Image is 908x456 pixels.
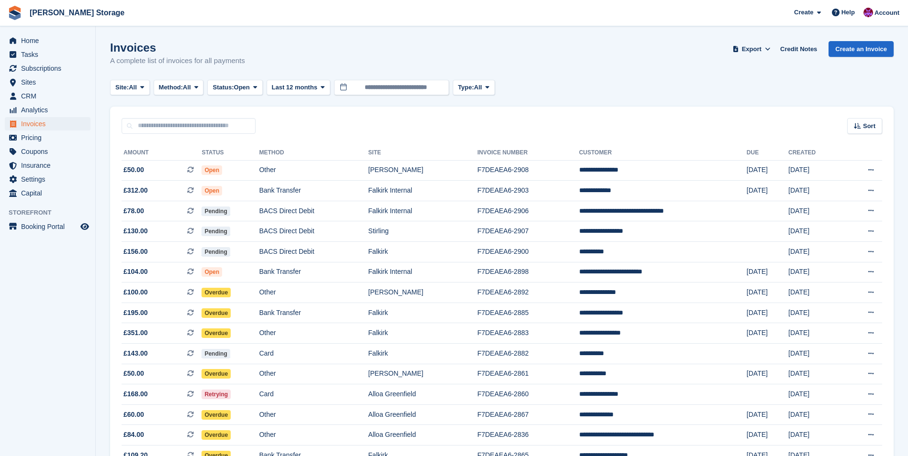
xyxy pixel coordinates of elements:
span: Retrying [202,390,231,399]
a: menu [5,34,90,47]
td: [DATE] [788,181,842,201]
td: F7DEAEA6-2906 [477,201,579,221]
a: menu [5,89,90,103]
span: Sites [21,76,78,89]
button: Site: All [110,80,150,96]
span: Overdue [202,410,231,420]
td: Falkirk Internal [368,181,477,201]
span: Storefront [9,208,95,217]
td: F7DEAEA6-2882 [477,344,579,364]
td: BACS Direct Debit [259,221,368,242]
td: F7DEAEA6-2883 [477,323,579,344]
a: menu [5,159,90,172]
span: £168.00 [123,389,148,399]
span: Pending [202,206,230,216]
td: Other [259,160,368,181]
span: Insurance [21,159,78,172]
td: [DATE] [747,282,788,303]
td: BACS Direct Debit [259,201,368,221]
td: F7DEAEA6-2885 [477,303,579,323]
span: Help [841,8,855,17]
td: [DATE] [788,242,842,262]
span: £50.00 [123,165,144,175]
td: Other [259,364,368,384]
span: £50.00 [123,369,144,379]
td: Alloa Greenfield [368,425,477,445]
span: Capital [21,186,78,200]
span: Pending [202,227,230,236]
td: F7DEAEA6-2861 [477,364,579,384]
span: £84.00 [123,430,144,440]
td: Other [259,425,368,445]
span: £130.00 [123,226,148,236]
td: Falkirk [368,303,477,323]
span: Home [21,34,78,47]
td: Alloa Greenfield [368,384,477,405]
span: £60.00 [123,410,144,420]
td: Falkirk Internal [368,201,477,221]
td: F7DEAEA6-2867 [477,404,579,425]
td: [PERSON_NAME] [368,282,477,303]
th: Invoice Number [477,145,579,161]
span: £195.00 [123,308,148,318]
p: A complete list of invoices for all payments [110,55,245,66]
button: Type: All [453,80,495,96]
span: Open [234,83,250,92]
span: Coupons [21,145,78,158]
td: [PERSON_NAME] [368,364,477,384]
td: [DATE] [747,425,788,445]
span: Pending [202,349,230,358]
td: Bank Transfer [259,181,368,201]
a: [PERSON_NAME] Storage [26,5,128,21]
td: F7DEAEA6-2836 [477,425,579,445]
span: Overdue [202,288,231,297]
td: F7DEAEA6-2860 [477,384,579,405]
a: menu [5,76,90,89]
td: [DATE] [747,181,788,201]
td: [DATE] [747,160,788,181]
a: menu [5,48,90,61]
span: Pending [202,247,230,257]
td: Alloa Greenfield [368,404,477,425]
td: [DATE] [788,404,842,425]
a: menu [5,62,90,75]
td: [DATE] [747,323,788,344]
a: menu [5,103,90,117]
td: F7DEAEA6-2898 [477,262,579,282]
a: Create an Invoice [829,41,894,57]
td: [DATE] [788,262,842,282]
td: Falkirk [368,344,477,364]
td: [DATE] [747,404,788,425]
span: Open [202,267,222,277]
td: Card [259,384,368,405]
td: Bank Transfer [259,303,368,323]
th: Due [747,145,788,161]
td: [DATE] [788,282,842,303]
span: Account [874,8,899,18]
span: Open [202,165,222,175]
span: Type: [458,83,474,92]
span: Open [202,186,222,195]
td: Stirling [368,221,477,242]
button: Last 12 months [267,80,330,96]
td: [DATE] [788,425,842,445]
td: F7DEAEA6-2892 [477,282,579,303]
span: Export [742,44,762,54]
span: Overdue [202,328,231,338]
span: Method: [159,83,183,92]
td: F7DEAEA6-2907 [477,221,579,242]
span: Overdue [202,430,231,440]
span: Pricing [21,131,78,144]
span: All [474,83,482,92]
span: Subscriptions [21,62,78,75]
span: Overdue [202,369,231,379]
a: menu [5,117,90,130]
td: F7DEAEA6-2908 [477,160,579,181]
span: Create [794,8,813,17]
a: Preview store [79,221,90,232]
td: F7DEAEA6-2900 [477,242,579,262]
span: £312.00 [123,185,148,195]
a: menu [5,220,90,233]
td: Falkirk Internal [368,262,477,282]
th: Created [788,145,842,161]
